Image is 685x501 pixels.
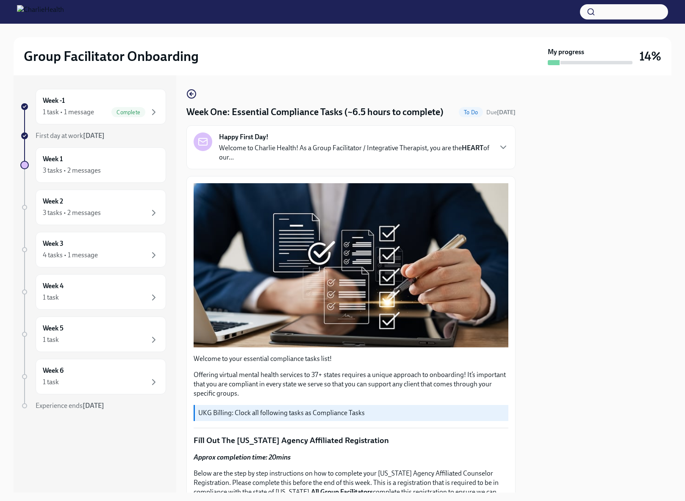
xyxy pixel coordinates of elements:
[186,106,444,118] h4: Week One: Essential Compliance Tasks (~6.5 hours to complete)
[219,143,491,162] p: Welcome to Charlie Health! As a Group Facilitator / Integrative Therapist, you are the of our...
[497,109,516,116] strong: [DATE]
[20,190,166,225] a: Week 23 tasks • 2 messages
[20,359,166,394] a: Week 61 task
[20,274,166,310] a: Week 41 task
[194,370,508,398] p: Offering virtual mental health services to 37+ states requires a unique approach to onboarding! I...
[17,5,64,19] img: CharlieHealth
[20,131,166,140] a: First day at work[DATE]
[20,232,166,267] a: Week 34 tasks • 1 message
[43,197,63,206] h6: Week 2
[43,335,59,344] div: 1 task
[462,144,483,152] strong: HEART
[311,488,373,496] strong: All Group Facilitators
[43,324,64,333] h6: Week 5
[43,377,59,387] div: 1 task
[43,239,64,248] h6: Week 3
[24,48,199,65] h2: Group Facilitator Onboarding
[36,132,105,140] span: First day at work
[43,166,101,175] div: 3 tasks • 2 messages
[194,354,508,363] p: Welcome to your essential compliance tasks list!
[36,402,104,410] span: Experience ends
[43,154,63,164] h6: Week 1
[486,108,516,116] span: August 11th, 2025 07:00
[194,453,291,461] strong: Approx completion time: 20mins
[194,183,508,347] button: Zoom image
[548,47,584,57] strong: My progress
[20,147,166,183] a: Week 13 tasks • 2 messages
[43,250,98,260] div: 4 tasks • 1 message
[20,317,166,352] a: Week 51 task
[43,281,64,291] h6: Week 4
[43,208,101,217] div: 3 tasks • 2 messages
[111,109,145,116] span: Complete
[43,107,94,117] div: 1 task • 1 message
[43,366,64,375] h6: Week 6
[43,96,65,105] h6: Week -1
[459,109,483,116] span: To Do
[194,435,508,446] p: Fill Out The [US_STATE] Agency Affiliated Registration
[43,293,59,302] div: 1 task
[83,402,104,410] strong: [DATE]
[219,132,269,142] strong: Happy First Day!
[639,49,661,64] h3: 14%
[83,132,105,140] strong: [DATE]
[486,109,516,116] span: Due
[198,408,505,418] p: UKG Billing: Clock all following tasks as Compliance Tasks
[20,89,166,124] a: Week -11 task • 1 messageComplete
